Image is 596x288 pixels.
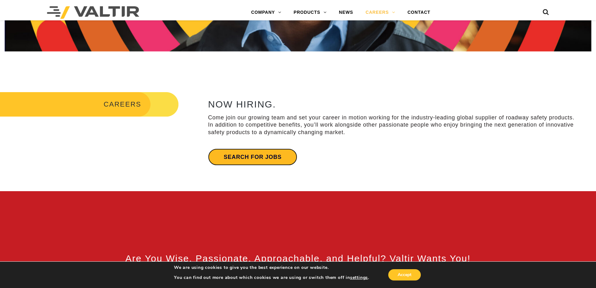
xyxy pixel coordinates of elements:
[47,6,139,19] img: Valtir
[174,275,369,280] p: You can find out more about which cookies we are using or switch them off in .
[288,6,333,19] a: PRODUCTS
[208,149,297,165] a: Search for jobs
[333,6,359,19] a: NEWS
[401,6,436,19] a: CONTACT
[350,275,368,280] button: settings
[208,114,579,136] p: Come join our growing team and set your career in motion working for the industry-leading global ...
[245,6,288,19] a: COMPANY
[388,269,421,280] button: Accept
[359,6,401,19] a: CAREERS
[174,265,369,270] p: We are using cookies to give you the best experience on our website.
[208,99,579,109] h2: NOW HIRING.
[125,253,471,264] span: Are You Wise, Passionate, Approachable, and Helpful? Valtir Wants You!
